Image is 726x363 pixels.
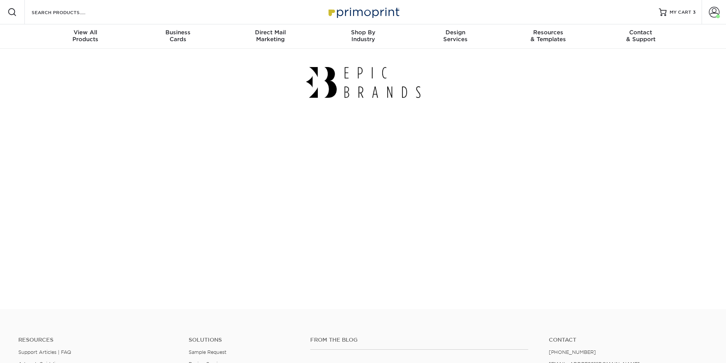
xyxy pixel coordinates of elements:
[549,337,708,343] a: Contact
[18,349,71,355] a: Support Articles | FAQ
[670,9,691,16] span: MY CART
[310,337,528,343] h4: From the Blog
[409,29,502,36] span: Design
[409,29,502,43] div: Services
[325,4,401,20] img: Primoprint
[306,67,420,98] img: Epic Brands
[502,29,595,43] div: & Templates
[39,24,132,49] a: View AllProducts
[18,337,177,343] h4: Resources
[549,349,596,355] a: [PHONE_NUMBER]
[189,349,226,355] a: Sample Request
[224,24,317,49] a: Direct MailMarketing
[31,8,105,17] input: SEARCH PRODUCTS.....
[317,24,409,49] a: Shop ByIndustry
[409,24,502,49] a: DesignServices
[317,29,409,43] div: Industry
[595,29,687,36] span: Contact
[131,29,224,36] span: Business
[693,10,696,15] span: 3
[224,29,317,36] span: Direct Mail
[224,29,317,43] div: Marketing
[317,29,409,36] span: Shop By
[131,29,224,43] div: Cards
[39,29,132,36] span: View All
[595,24,687,49] a: Contact& Support
[502,29,595,36] span: Resources
[189,337,299,343] h4: Solutions
[595,29,687,43] div: & Support
[131,24,224,49] a: BusinessCards
[39,29,132,43] div: Products
[502,24,595,49] a: Resources& Templates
